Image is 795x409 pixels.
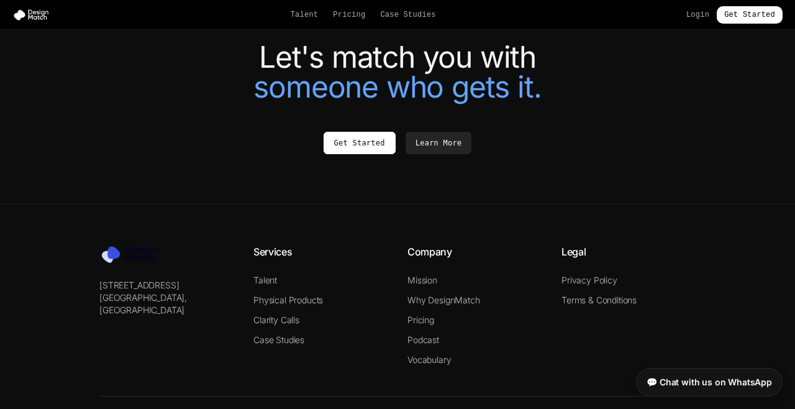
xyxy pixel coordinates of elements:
[253,295,323,305] a: Physical Products
[253,244,388,259] h4: Services
[253,68,541,105] span: someone who gets it.
[99,279,234,292] p: [STREET_ADDRESS]
[407,295,480,305] a: Why DesignMatch
[561,295,637,305] a: Terms & Conditions
[380,10,435,20] a: Case Studies
[99,292,234,316] p: [GEOGRAPHIC_DATA], [GEOGRAPHIC_DATA]
[407,354,451,365] a: Vocabulary
[406,132,472,154] a: Learn More
[407,275,437,285] a: Mission
[324,132,396,154] a: Get Started
[407,315,434,325] a: Pricing
[291,10,319,20] a: Talent
[407,244,542,259] h4: Company
[686,10,709,20] a: Login
[561,244,696,259] h4: Legal
[50,42,745,102] h2: Let's match you with
[561,275,617,285] a: Privacy Policy
[12,9,55,21] img: Design Match
[407,334,439,345] a: Podcast
[253,334,304,345] a: Case Studies
[717,6,783,24] a: Get Started
[333,10,365,20] a: Pricing
[99,244,168,264] img: Design Match
[636,368,783,397] a: 💬 Chat with us on WhatsApp
[253,275,277,285] a: Talent
[253,315,299,325] a: Clarity Calls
